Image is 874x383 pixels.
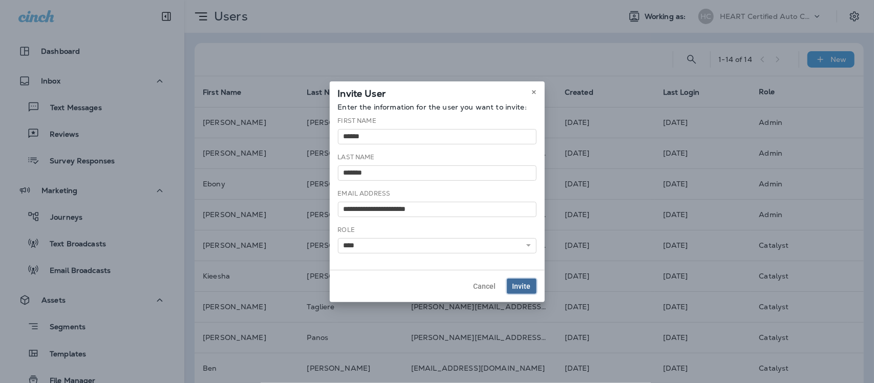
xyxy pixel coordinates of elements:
[338,103,537,111] p: Enter the information for the user you want to invite:
[338,226,355,234] label: Role
[474,283,496,290] span: Cancel
[330,81,545,103] div: Invite User
[338,117,376,125] label: First Name
[468,279,502,294] button: Cancel
[513,283,531,290] span: Invite
[507,279,537,294] button: Invite
[338,189,391,198] label: Email Address
[338,153,375,161] label: Last Name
